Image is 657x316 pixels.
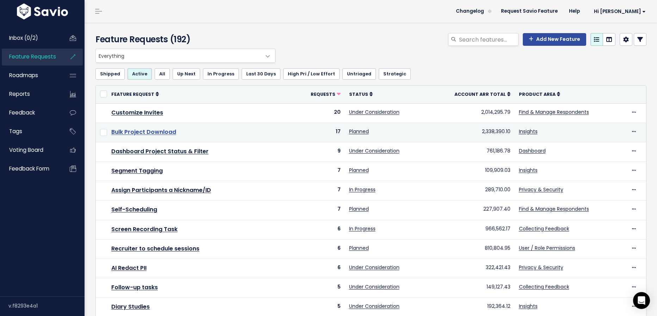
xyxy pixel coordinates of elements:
[311,91,335,97] span: Requests
[431,181,514,200] td: 289,710.00
[203,68,239,80] a: In Progress
[111,128,176,136] a: Bulk Project Download
[454,91,510,98] a: Account ARR Total
[519,264,563,271] a: Privacy & Security
[242,68,280,80] a: Last 30 Days
[295,239,345,259] td: 6
[95,49,275,63] span: Everything
[454,91,506,97] span: Account ARR Total
[95,33,272,46] h4: Feature Requests (192)
[111,264,147,272] a: AI Redact PII
[128,68,152,80] a: Active
[9,146,43,154] span: Voting Board
[431,142,514,161] td: 761,186.78
[519,205,589,212] a: Find & Manage Respondents
[349,91,373,98] a: Status
[349,109,399,116] a: Under Consideration
[458,33,519,46] input: Search features...
[8,297,85,315] div: v.f8293e4a1
[633,292,650,309] div: Open Intercom Messenger
[2,123,58,140] a: Tags
[295,220,345,239] td: 6
[519,91,560,98] a: Product Area
[15,4,70,19] img: logo-white.9d6f32f41409.svg
[519,109,589,116] a: Find & Manage Respondents
[349,91,368,97] span: Status
[349,128,369,135] a: Planned
[431,239,514,259] td: 810,804.95
[9,90,30,98] span: Reports
[594,9,646,14] span: Hi [PERSON_NAME]
[295,181,345,200] td: 7
[349,303,399,310] a: Under Consideration
[456,9,484,14] span: Changelog
[295,162,345,181] td: 7
[431,162,514,181] td: 109,909.03
[9,34,38,42] span: Inbox (0/2)
[523,33,586,46] a: Add New Feature
[431,200,514,220] td: 227,907.40
[519,147,546,154] a: Dashboard
[9,109,35,116] span: Feedback
[349,147,399,154] a: Under Consideration
[111,225,178,233] a: Screen Recording Task
[295,278,345,298] td: 5
[295,142,345,161] td: 9
[9,72,38,79] span: Roadmaps
[2,67,58,83] a: Roadmaps
[2,30,58,46] a: Inbox (0/2)
[519,303,538,310] a: Insights
[111,186,211,194] a: Assign Participants a Nickname/ID
[563,6,585,17] a: Help
[431,123,514,142] td: 2,338,390.10
[519,91,556,97] span: Product Area
[111,147,209,155] a: Dashboard Project Status & Filter
[2,49,58,65] a: Feature Requests
[111,205,157,213] a: Self-Scheduling
[9,165,49,172] span: Feedback form
[95,68,646,80] ul: Filter feature requests
[431,220,514,239] td: 966,562.17
[295,200,345,220] td: 7
[2,142,58,158] a: Voting Board
[349,167,369,174] a: Planned
[295,123,345,142] td: 17
[111,167,163,175] a: Segment Tagging
[2,161,58,177] a: Feedback form
[111,109,163,117] a: Customize Invites
[295,103,345,123] td: 20
[111,303,150,311] a: Diary Studies
[155,68,170,80] a: All
[95,68,125,80] a: Shipped
[519,283,569,290] a: Collecting Feedback
[431,259,514,278] td: 322,421.43
[519,128,538,135] a: Insights
[96,49,261,62] span: Everything
[585,6,651,17] a: Hi [PERSON_NAME]
[111,244,199,253] a: Recruiter to schedule sessions
[2,86,58,102] a: Reports
[311,91,341,98] a: Requests
[495,6,563,17] a: Request Savio Feature
[173,68,200,80] a: Up Next
[295,259,345,278] td: 6
[349,186,376,193] a: In Progress
[431,278,514,298] td: 149,127.43
[342,68,376,80] a: Untriaged
[519,225,569,232] a: Collecting Feedback
[2,105,58,121] a: Feedback
[9,53,56,60] span: Feature Requests
[349,244,369,252] a: Planned
[519,186,563,193] a: Privacy & Security
[9,128,22,135] span: Tags
[111,91,159,98] a: Feature Request
[349,283,399,290] a: Under Consideration
[519,167,538,174] a: Insights
[519,244,575,252] a: User / Role Permissions
[111,91,154,97] span: Feature Request
[111,283,158,291] a: Follow-up tasks
[283,68,340,80] a: High Pri / Low Effort
[379,68,411,80] a: Strategic
[349,225,376,232] a: In Progress
[349,205,369,212] a: Planned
